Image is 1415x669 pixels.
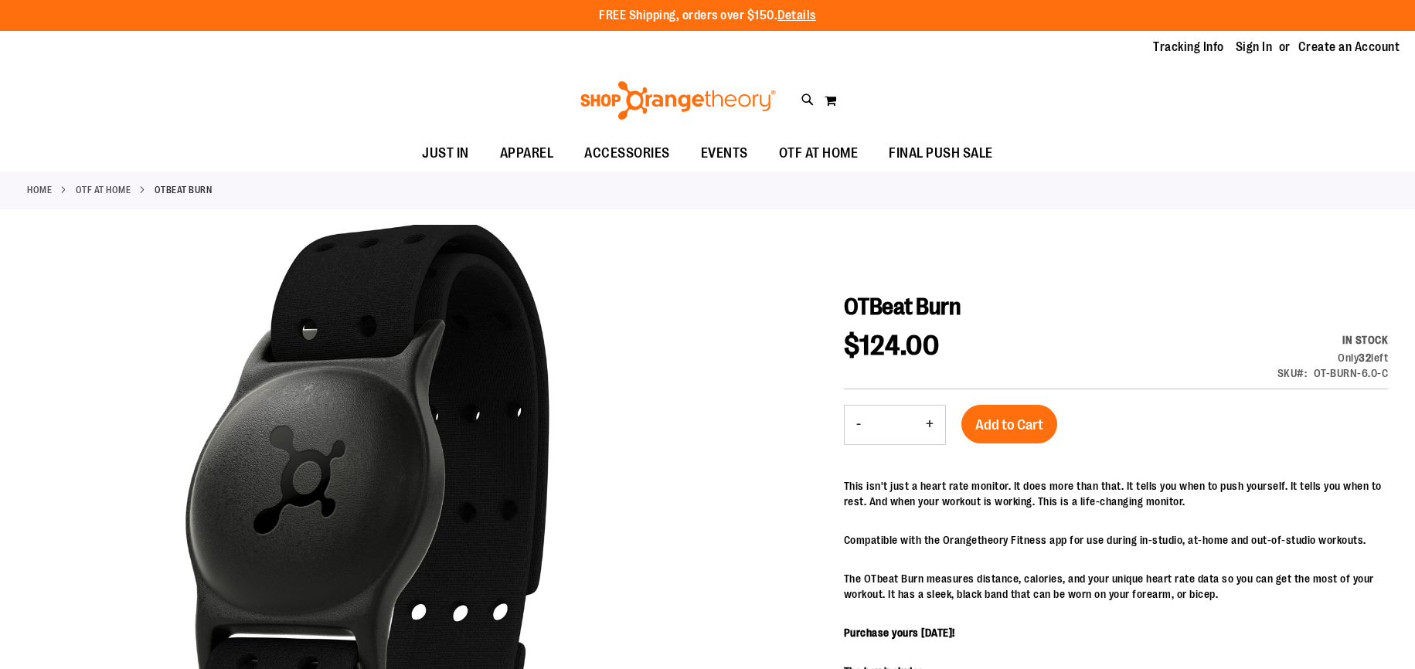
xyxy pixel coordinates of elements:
[844,294,961,320] span: OTBeat Burn
[485,136,570,171] a: APPAREL
[578,81,778,120] img: Shop Orangetheory
[27,183,52,197] a: Home
[406,136,485,171] a: JUST IN
[584,136,670,171] span: ACCESSORIES
[701,136,748,171] span: EVENTS
[1153,39,1224,56] a: Tracking Info
[685,136,764,171] a: EVENTS
[1342,334,1388,346] span: In stock
[500,136,554,171] span: APPAREL
[1359,351,1371,364] strong: 32
[155,183,213,197] strong: OTBeat Burn
[1277,367,1308,379] strong: SKU
[1277,350,1389,365] div: Only 32 left
[569,136,685,171] a: ACCESSORIES
[76,183,131,197] a: OTF AT HOME
[844,627,955,639] b: Purchase yours [DATE]!
[599,7,816,25] p: FREE Shipping, orders over $150.
[872,406,914,443] input: Product quantity
[844,330,940,362] span: $124.00
[873,136,1009,171] a: FINAL PUSH SALE
[975,416,1043,433] span: Add to Cart
[844,532,1388,548] p: Compatible with the Orangetheory Fitness app for use during in-studio, at-home and out-of-studio ...
[1314,365,1389,381] div: OT-BURN-6.0-C
[1298,39,1400,56] a: Create an Account
[961,405,1057,443] button: Add to Cart
[889,136,993,171] span: FINAL PUSH SALE
[844,571,1388,602] p: The OTbeat Burn measures distance, calories, and your unique heart rate data so you can get the m...
[845,406,872,444] button: Decrease product quantity
[844,478,1388,509] p: This isn't just a heart rate monitor. It does more than that. It tells you when to push yourself....
[777,8,816,22] a: Details
[779,136,859,171] span: OTF AT HOME
[422,136,469,171] span: JUST IN
[764,136,874,171] a: OTF AT HOME
[1277,332,1389,348] div: Availability
[1236,39,1273,56] a: Sign In
[914,406,945,444] button: Increase product quantity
